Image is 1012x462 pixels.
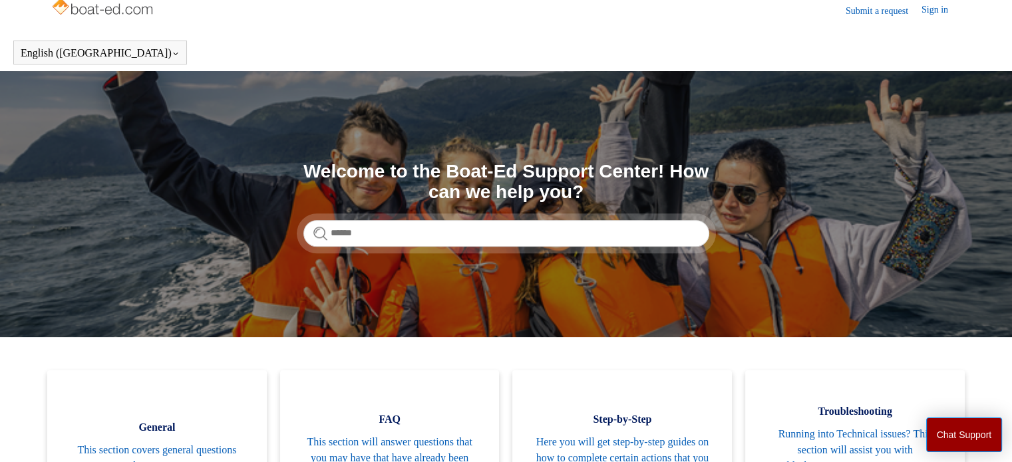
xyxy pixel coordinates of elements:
[67,419,247,435] span: General
[21,47,180,59] button: English ([GEOGRAPHIC_DATA])
[300,411,480,427] span: FAQ
[303,162,709,203] h1: Welcome to the Boat-Ed Support Center! How can we help you?
[303,220,709,247] input: Search
[846,4,922,18] a: Submit a request
[922,3,961,19] a: Sign in
[926,417,1003,452] button: Chat Support
[765,404,945,419] span: Troubleshooting
[532,411,712,427] span: Step-by-Step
